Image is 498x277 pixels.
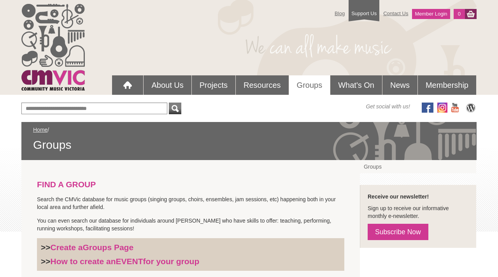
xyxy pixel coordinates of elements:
img: cmvic_logo.png [21,4,85,91]
a: Groups [360,160,476,173]
a: Resources [236,75,289,95]
a: Home [33,127,47,133]
a: Membership [418,75,476,95]
strong: EVENT [116,257,143,266]
p: Sign up to receive our informative monthly e-newsletter. [368,204,468,220]
a: Projects [192,75,235,95]
a: Member Login [412,9,450,19]
a: Create aGroups Page [51,243,134,252]
strong: Groups Page [82,243,133,252]
a: Blog [331,7,349,20]
a: About Us [144,75,191,95]
a: What's On [330,75,382,95]
span: Groups [33,138,465,152]
a: Contact Us [379,7,412,20]
img: icon-instagram.png [437,103,447,113]
a: Groups [289,75,330,95]
span: Get social with us! [366,103,410,110]
img: CMVic Blog [465,103,477,113]
p: You can even search our database for individuals around [PERSON_NAME] who have skills to offer: t... [37,217,344,232]
a: News [382,75,417,95]
h3: >> [41,242,340,253]
a: Subscribe Now [368,224,428,240]
strong: FIND A GROUP [37,180,96,189]
h3: >> [41,256,340,267]
a: 0 [454,9,465,19]
a: How to create anEVENTfor your group [51,257,200,266]
strong: Receive our newsletter! [368,193,429,200]
p: Search the CMVic database for music groups (singing groups, choirs, ensembles, jam sessions, etc)... [37,195,344,211]
div: / [33,126,465,152]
